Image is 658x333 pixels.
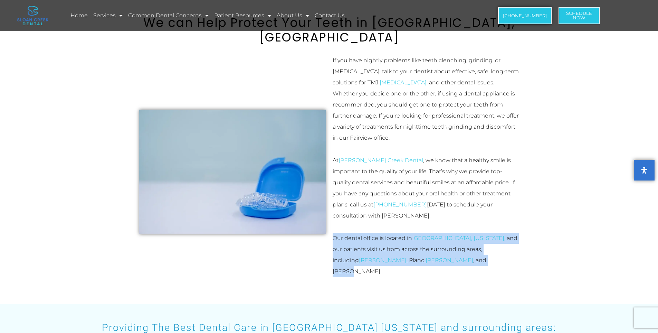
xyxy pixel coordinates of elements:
img: logo [17,6,48,25]
a: Contact Us [314,8,346,24]
a: [PHONE_NUMBER] [373,201,427,208]
a: Home [69,8,89,24]
a: ScheduleNow [559,7,600,24]
a: [MEDICAL_DATA] [380,79,427,86]
a: [PERSON_NAME] [359,257,407,263]
a: [PERSON_NAME] Creek Dental [338,157,423,164]
span: Our dental office is located in [333,235,412,241]
span: [PHONE_NUMBER] [503,13,547,18]
span: , Plano, [407,257,426,263]
a: [PHONE_NUMBER] [498,7,552,24]
a: [PERSON_NAME] [426,257,473,263]
span: If you have any questions about your oral health or other treatment plans, c [333,179,515,208]
nav: Menu [69,8,453,24]
img: Custom made dental night guard [139,110,326,234]
span: all us at [353,201,373,208]
p: At , we know that a healthy smile is important to the quality of your life. That’s why we provide... [333,155,519,221]
span: , and our patients visit us from across the surrounding areas, including [333,235,517,263]
a: Services [92,8,124,24]
a: Common Dental Concerns [127,8,210,24]
p: If you have nightly problems like teeth clenching, grinding, or [MEDICAL_DATA], talk to your dent... [333,55,519,144]
a: Patient Resources [213,8,272,24]
span: Schedule Now [566,11,592,20]
a: About Us [276,8,310,24]
button: Open Accessibility Panel [634,160,655,181]
a: [GEOGRAPHIC_DATA], [US_STATE] [412,235,504,241]
h2: We can Help Protect Your Teeth in [GEOGRAPHIC_DATA], [GEOGRAPHIC_DATA] [136,16,523,45]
